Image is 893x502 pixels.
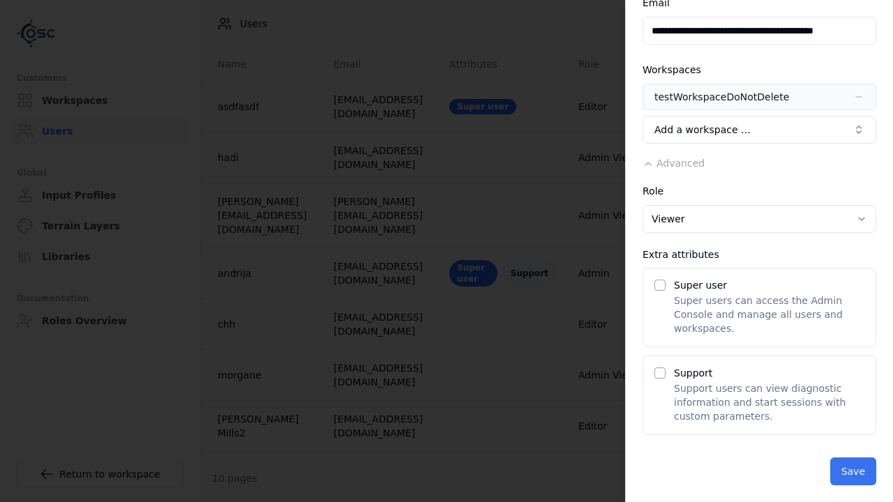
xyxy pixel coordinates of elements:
label: Support [674,367,712,379]
button: Advanced [643,156,705,170]
label: Super user [674,280,727,291]
span: Add a workspace … [654,123,751,137]
p: Support users can view diagnostic information and start sessions with custom parameters. [674,381,864,423]
div: Extra attributes [643,250,876,259]
label: Workspaces [643,64,701,75]
span: Advanced [656,158,705,169]
div: testWorkspaceDoNotDelete [654,90,789,104]
label: Role [643,185,663,197]
p: Super users can access the Admin Console and manage all users and workspaces. [674,294,864,335]
button: Save [830,457,876,485]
